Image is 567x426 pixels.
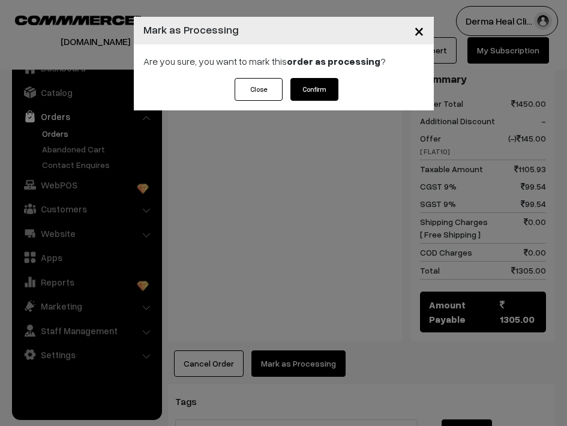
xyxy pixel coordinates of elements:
div: Are you sure, you want to mark this ? [134,44,434,78]
button: Close [404,12,434,49]
strong: order as processing [287,55,380,67]
h4: Mark as Processing [143,22,239,38]
button: Close [235,78,283,101]
button: Confirm [290,78,338,101]
span: × [414,19,424,41]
